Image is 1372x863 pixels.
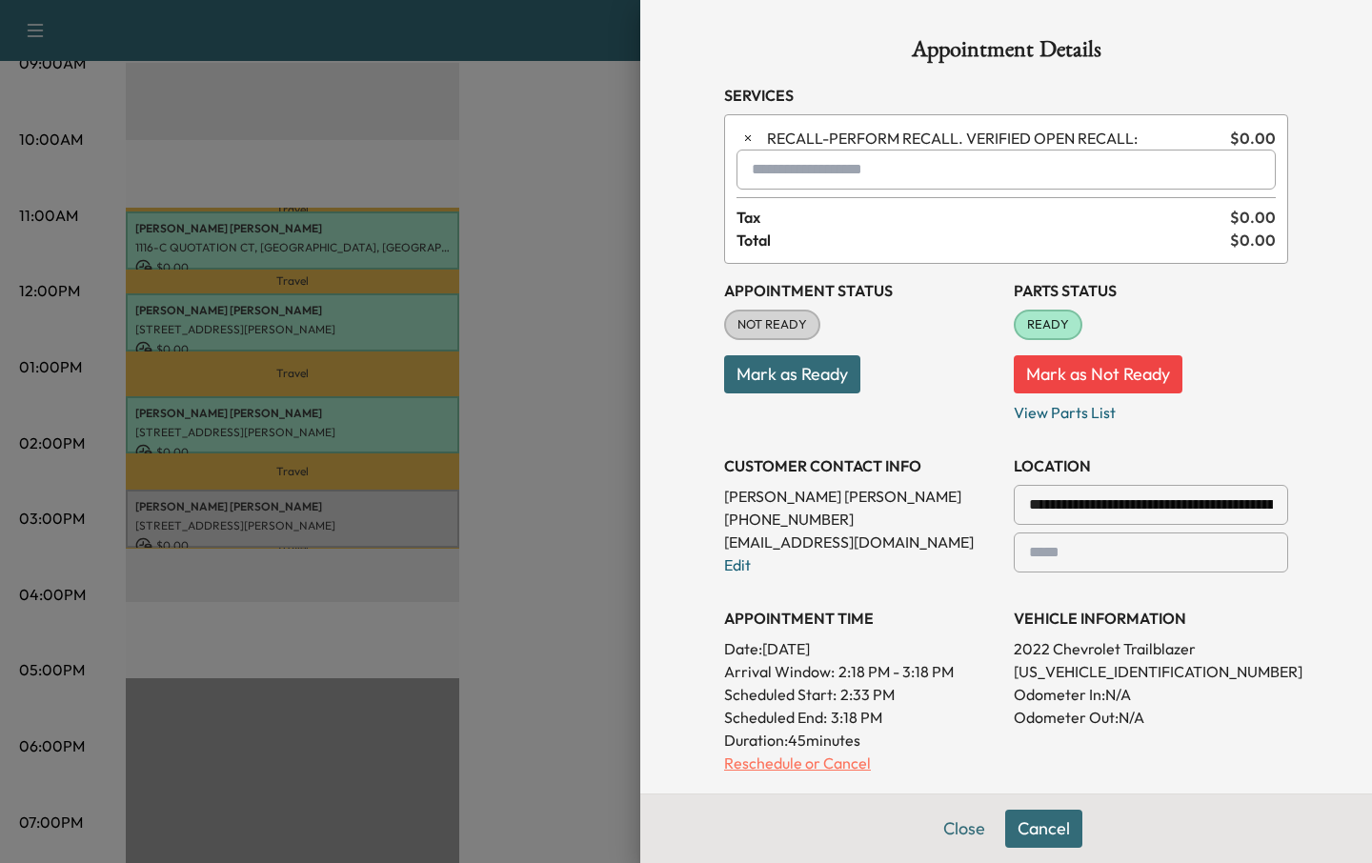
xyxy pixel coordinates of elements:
h3: Parts Status [1014,279,1288,302]
span: $ 0.00 [1230,229,1276,251]
p: 2022 Chevrolet Trailblazer [1014,637,1288,660]
p: [PHONE_NUMBER] [724,508,999,531]
p: Duration: 45 minutes [724,729,999,752]
span: PERFORM RECALL. VERIFIED OPEN RECALL: [767,127,1222,150]
span: Total [736,229,1230,251]
p: View Parts List [1014,393,1288,424]
p: 2:33 PM [840,683,895,706]
span: $ 0.00 [1230,127,1276,150]
p: [US_VEHICLE_IDENTIFICATION_NUMBER] [1014,660,1288,683]
p: Arrival Window: [724,660,999,683]
h3: Services [724,84,1288,107]
p: Scheduled End: [724,706,827,729]
button: Mark as Not Ready [1014,355,1182,393]
button: Close [931,810,998,848]
p: [PERSON_NAME] [PERSON_NAME] [724,485,999,508]
span: Tax [736,206,1230,229]
p: Odometer Out: N/A [1014,706,1288,729]
h3: VEHICLE INFORMATION [1014,607,1288,630]
button: Cancel [1005,810,1082,848]
h3: CUSTOMER CONTACT INFO [724,454,999,477]
h3: APPOINTMENT TIME [724,607,999,630]
p: [EMAIL_ADDRESS][DOMAIN_NAME] [724,531,999,553]
a: Edit [724,555,751,574]
span: 2:18 PM - 3:18 PM [838,660,954,683]
button: Mark as Ready [724,355,860,393]
p: Reschedule or Cancel [724,752,999,774]
span: NOT READY [726,315,818,334]
p: Date: [DATE] [724,637,999,660]
h3: LOCATION [1014,454,1288,477]
h3: Appointment Status [724,279,999,302]
p: Scheduled Start: [724,683,837,706]
span: $ 0.00 [1230,206,1276,229]
p: Odometer In: N/A [1014,683,1288,706]
p: 3:18 PM [831,706,882,729]
span: READY [1016,315,1080,334]
h1: Appointment Details [724,38,1288,69]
